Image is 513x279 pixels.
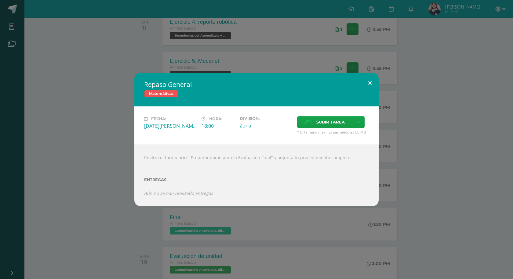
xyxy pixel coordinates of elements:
[202,123,235,129] div: 18:00
[144,177,369,182] label: Entregas
[144,123,197,129] div: [DATE][PERSON_NAME]
[361,73,379,94] button: Close (Esc)
[144,90,178,97] span: Matemáticas
[240,116,292,121] label: División:
[134,145,379,206] div: Realiza el formulario " Preparándome para la Evaluación Final" y adjunta tu procedimiento completo.
[297,130,369,135] span: * El tamaño máximo permitido es 50 MB
[144,80,369,89] h2: Repaso General
[209,116,222,121] span: Hora:
[316,116,345,128] span: Subir tarea
[240,122,292,129] div: Zona
[151,116,166,121] span: Fecha:
[144,190,213,196] i: Aún no se han realizado entregas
